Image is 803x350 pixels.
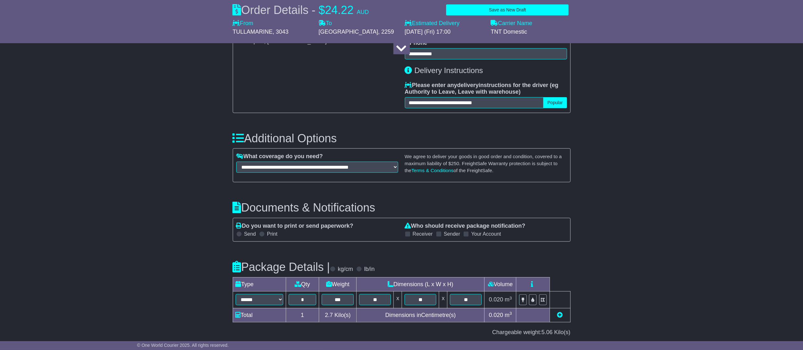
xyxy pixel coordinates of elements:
label: Your Account [471,231,501,237]
label: Estimated Delivery [405,20,485,27]
span: AUD [357,9,369,15]
td: Volume [485,277,516,291]
h3: Package Details | [233,261,330,273]
label: Who should receive package notification? [405,223,525,230]
span: TULLAMARINE [233,29,273,35]
span: m [505,296,512,303]
label: Do you want to print or send paperwork? [236,223,353,230]
button: Popular [543,97,567,108]
span: Delivery Instructions [414,66,483,75]
span: 24.22 [325,3,354,17]
td: Kilo(s) [319,308,357,322]
td: Dimensions in Centimetre(s) [357,308,485,322]
label: Sender [444,231,460,237]
span: 0.020 [489,296,503,303]
td: Total [233,308,286,322]
span: , 3043 [273,29,289,35]
small: We agree to deliver your goods in good order and condition, covered to a maximum liability of $ .... [405,154,562,173]
label: kg/cm [338,266,353,273]
td: 1 [286,308,319,322]
label: Receiver [413,231,433,237]
div: [DATE] (Fri) 17:00 [405,29,485,36]
td: x [439,291,447,308]
sup: 3 [510,311,512,316]
button: Save as New Draft [446,4,569,16]
label: Print [267,231,278,237]
label: Please enter any instructions for the driver ( ) [405,82,567,96]
a: Add new item [557,312,563,318]
a: Terms & Conditions [412,168,454,173]
span: m [505,312,512,318]
span: [GEOGRAPHIC_DATA] [319,29,378,35]
label: From [233,20,253,27]
label: Carrier Name [491,20,532,27]
span: $ [319,3,325,17]
td: x [394,291,402,308]
label: lb/in [364,266,375,273]
span: 5.06 [541,329,552,335]
span: 250 [451,161,459,166]
span: 2.7 [325,312,333,318]
span: eg Authority to Leave, Leave with warehouse [405,82,559,95]
td: Weight [319,277,357,291]
span: , 2259 [378,29,394,35]
td: Type [233,277,286,291]
span: 0.020 [489,312,503,318]
h3: Documents & Notifications [233,201,571,214]
td: Qty [286,277,319,291]
div: TNT Domestic [491,29,571,36]
h3: Additional Options [233,132,571,145]
label: Send [244,231,256,237]
span: © One World Courier 2025. All rights reserved. [137,343,229,348]
div: Order Details - [233,3,369,17]
label: What coverage do you need? [236,153,323,160]
label: To [319,20,332,27]
div: Chargeable weight: Kilo(s) [233,329,571,336]
sup: 3 [510,296,512,300]
td: Dimensions (L x W x H) [357,277,485,291]
span: delivery [457,82,479,88]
